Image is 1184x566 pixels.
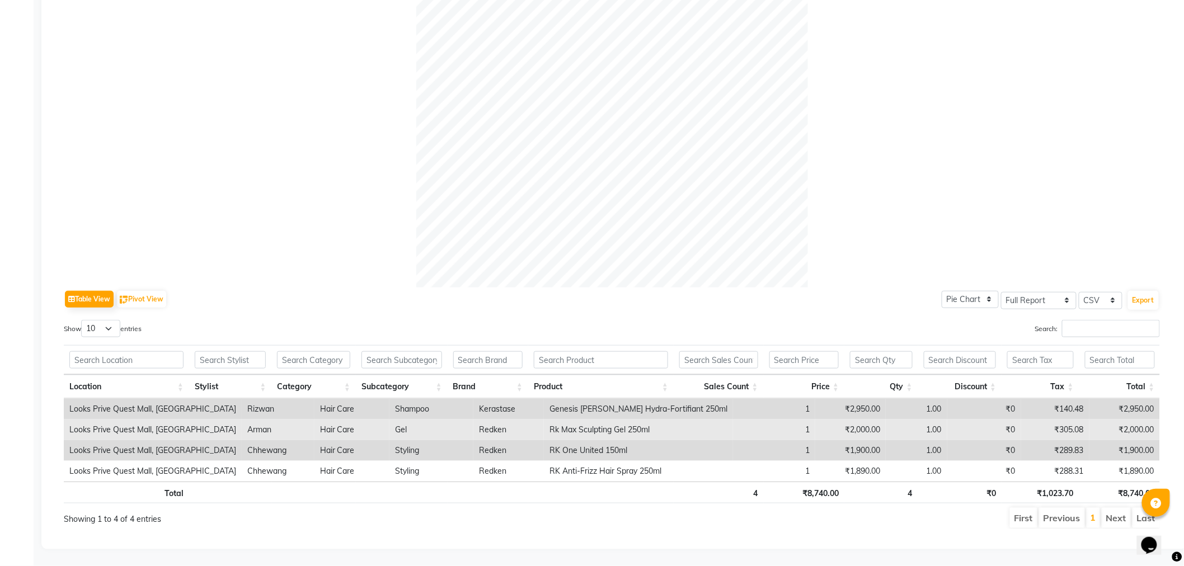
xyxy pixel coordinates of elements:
td: 1.00 [886,419,947,440]
input: Search: [1062,320,1160,337]
a: 1 [1091,512,1096,523]
td: 1.00 [886,440,947,461]
td: ₹0 [947,440,1021,461]
input: Search Brand [453,351,523,369]
td: ₹2,000.00 [1089,419,1160,440]
button: Table View [65,291,114,308]
input: Search Sales Count [679,351,758,369]
td: Shampoo [389,399,473,419]
input: Search Qty [850,351,912,369]
td: ₹1,890.00 [815,461,886,482]
th: 4 [844,482,918,503]
input: Search Location [69,351,184,369]
th: Location: activate to sort column ascending [64,375,189,399]
td: Hair Care [314,461,389,482]
td: ₹288.31 [1021,461,1089,482]
td: Rk Max Sculpting Gel 250ml [544,419,733,440]
button: Export [1128,291,1159,310]
div: Showing 1 to 4 of 4 entries [64,507,511,525]
td: Kerastase [473,399,544,419]
td: Redken [473,440,544,461]
select: Showentries [81,320,120,337]
input: Search Discount [924,351,997,369]
td: Rizwan [242,399,314,419]
td: ₹0 [947,419,1021,440]
td: Redken [473,461,544,482]
th: 4 [674,482,764,503]
td: 1 [733,461,815,482]
td: ₹2,000.00 [815,419,886,440]
td: ₹305.08 [1021,419,1089,440]
td: RK One United 150ml [544,440,733,461]
td: ₹2,950.00 [1089,399,1160,419]
td: Genesis [PERSON_NAME] Hydra-Fortifiant 250ml [544,399,733,419]
td: 1 [733,440,815,461]
td: ₹289.83 [1021,440,1089,461]
th: Tax: activate to sort column ascending [1002,375,1079,399]
label: Show entries [64,320,142,337]
label: Search: [1035,320,1160,337]
input: Search Stylist [195,351,266,369]
th: Total: activate to sort column ascending [1079,375,1160,399]
th: ₹8,740.00 [764,482,845,503]
th: Price: activate to sort column ascending [764,375,845,399]
input: Search Category [277,351,350,369]
input: Search Price [769,351,839,369]
button: Pivot View [117,291,166,308]
th: Qty: activate to sort column ascending [844,375,918,399]
input: Search Total [1085,351,1155,369]
th: ₹8,740.00 [1079,482,1160,503]
td: Hair Care [314,419,389,440]
td: ₹0 [947,399,1021,419]
th: Category: activate to sort column ascending [271,375,356,399]
td: 1 [733,419,815,440]
th: Total [64,482,189,503]
th: Subcategory: activate to sort column ascending [356,375,448,399]
td: Chhewang [242,461,314,482]
input: Search Product [534,351,668,369]
th: ₹1,023.70 [1002,482,1079,503]
iframe: chat widget [1137,521,1173,555]
img: pivot.png [120,296,128,304]
td: ₹140.48 [1021,399,1089,419]
th: Brand: activate to sort column ascending [448,375,529,399]
td: Styling [389,461,473,482]
input: Search Tax [1007,351,1074,369]
th: Sales Count: activate to sort column ascending [674,375,764,399]
th: ₹0 [918,482,1002,503]
td: ₹2,950.00 [815,399,886,419]
td: Chhewang [242,440,314,461]
td: Hair Care [314,399,389,419]
th: Discount: activate to sort column ascending [918,375,1002,399]
td: ₹1,890.00 [1089,461,1160,482]
td: Looks Prive Quest Mall, [GEOGRAPHIC_DATA] [64,399,242,419]
input: Search Subcategory [361,351,442,369]
td: 1.00 [886,399,947,419]
td: Gel [389,419,473,440]
td: Styling [389,440,473,461]
td: ₹0 [947,461,1021,482]
th: Stylist: activate to sort column ascending [189,375,272,399]
td: ₹1,900.00 [1089,440,1160,461]
td: Looks Prive Quest Mall, [GEOGRAPHIC_DATA] [64,419,242,440]
td: 1 [733,399,815,419]
td: Redken [473,419,544,440]
td: Looks Prive Quest Mall, [GEOGRAPHIC_DATA] [64,461,242,482]
td: RK Anti-Frizz Hair Spray 250ml [544,461,733,482]
th: Product: activate to sort column ascending [528,375,674,399]
td: Hair Care [314,440,389,461]
td: ₹1,900.00 [815,440,886,461]
td: 1.00 [886,461,947,482]
td: Arman [242,419,314,440]
td: Looks Prive Quest Mall, [GEOGRAPHIC_DATA] [64,440,242,461]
